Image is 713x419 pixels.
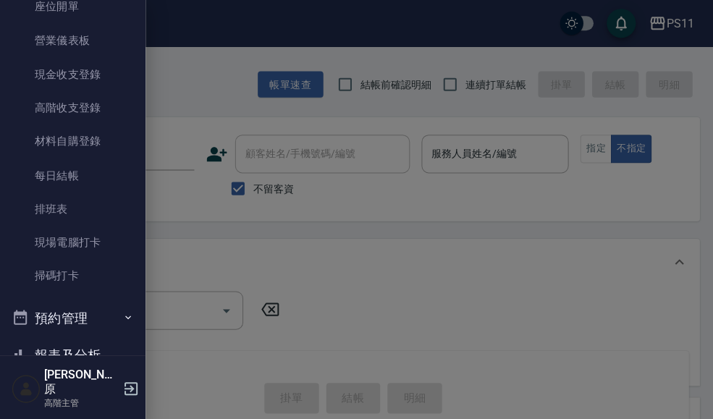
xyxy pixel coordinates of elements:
button: 報表及分析 [6,334,139,372]
img: Person [12,372,41,401]
p: 高階主管 [44,394,118,407]
a: 每日結帳 [6,158,139,191]
a: 高階收支登錄 [6,90,139,124]
a: 排班表 [6,191,139,224]
a: 營業儀表板 [6,24,139,57]
button: 預約管理 [6,297,139,335]
a: 現場電腦打卡 [6,224,139,258]
a: 掃碼打卡 [6,258,139,291]
a: 材料自購登錄 [6,124,139,157]
h5: [PERSON_NAME]原 [44,365,118,394]
a: 現金收支登錄 [6,57,139,90]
